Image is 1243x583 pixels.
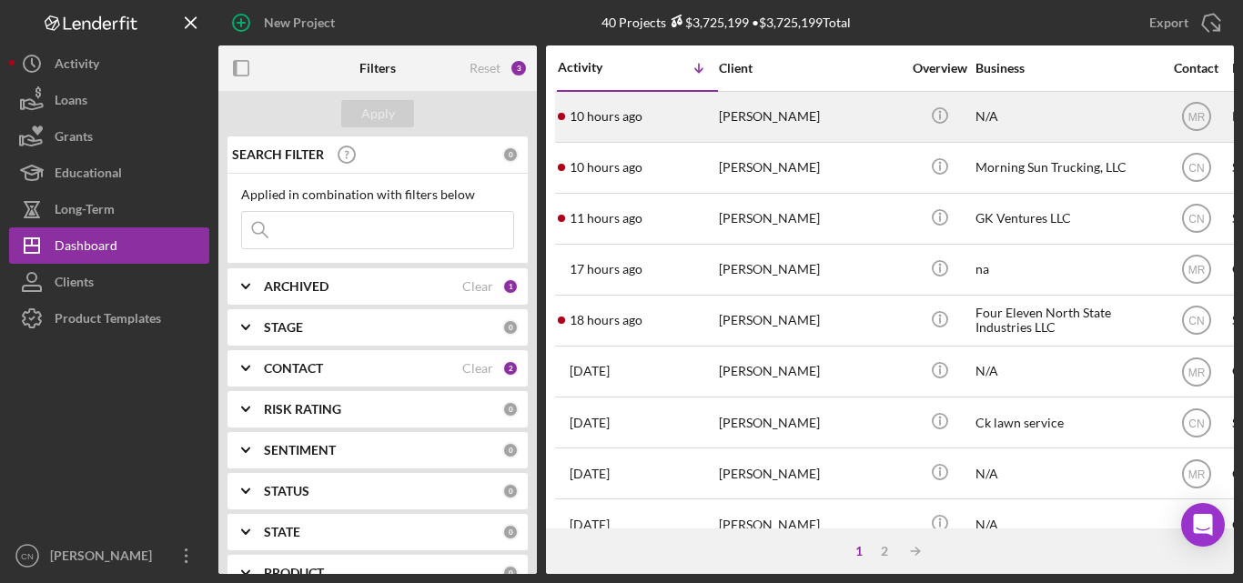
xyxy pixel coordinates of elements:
[905,61,974,75] div: Overview
[502,442,519,458] div: 0
[1187,264,1205,276] text: MR
[55,118,93,159] div: Grants
[55,264,94,305] div: Clients
[9,118,209,155] button: Grants
[241,187,514,202] div: Applied in combination with filters below
[570,518,610,532] time: 2025-09-10 21:04
[502,278,519,295] div: 1
[264,484,309,498] b: STATUS
[719,144,901,192] div: [PERSON_NAME]
[264,566,324,580] b: PRODUCT
[55,227,117,268] div: Dashboard
[570,467,610,481] time: 2025-09-12 00:25
[510,59,528,77] div: 3
[719,195,901,243] div: [PERSON_NAME]
[502,565,519,581] div: 0
[55,191,115,232] div: Long-Term
[719,449,901,498] div: [PERSON_NAME]
[361,100,395,127] div: Apply
[264,5,335,41] div: New Project
[9,155,209,191] button: Educational
[975,500,1157,548] div: N/A
[359,61,396,75] b: Filters
[9,82,209,118] button: Loans
[218,5,353,41] button: New Project
[1188,213,1204,226] text: CN
[719,347,901,396] div: [PERSON_NAME]
[1188,417,1204,429] text: CN
[719,93,901,141] div: [PERSON_NAME]
[570,109,642,124] time: 2025-09-16 00:57
[9,227,209,264] button: Dashboard
[264,361,323,376] b: CONTACT
[570,211,642,226] time: 2025-09-15 23:50
[462,361,493,376] div: Clear
[975,246,1157,294] div: na
[975,398,1157,447] div: Ck lawn service
[55,300,161,341] div: Product Templates
[9,45,209,82] button: Activity
[570,262,642,276] time: 2025-09-15 17:55
[975,93,1157,141] div: N/A
[570,160,642,175] time: 2025-09-16 00:35
[570,364,610,378] time: 2025-09-12 13:53
[55,82,87,123] div: Loans
[872,544,897,558] div: 2
[462,279,493,294] div: Clear
[264,525,300,539] b: STATE
[1162,61,1230,75] div: Contact
[1181,503,1225,547] div: Open Intercom Messenger
[570,313,642,327] time: 2025-09-15 16:37
[55,155,122,196] div: Educational
[719,61,901,75] div: Client
[232,147,324,162] b: SEARCH FILTER
[975,195,1157,243] div: GK Ventures LLC
[21,551,34,561] text: CN
[719,500,901,548] div: [PERSON_NAME]
[502,146,519,163] div: 0
[975,144,1157,192] div: Morning Sun Trucking, LLC
[264,443,336,457] b: SENTIMENT
[1131,5,1234,41] button: Export
[601,15,851,30] div: 40 Projects • $3,725,199 Total
[264,279,328,294] b: ARCHIVED
[1187,366,1205,378] text: MR
[719,398,901,447] div: [PERSON_NAME]
[45,538,164,578] div: [PERSON_NAME]
[470,61,500,75] div: Reset
[502,401,519,417] div: 0
[9,300,209,337] button: Product Templates
[1188,162,1204,175] text: CN
[975,61,1157,75] div: Business
[719,246,901,294] div: [PERSON_NAME]
[1149,5,1188,41] div: Export
[975,449,1157,498] div: N/A
[1187,111,1205,124] text: MR
[1187,467,1205,480] text: MR
[9,538,209,574] button: CN[PERSON_NAME]
[975,297,1157,345] div: Four Eleven North State Industries LLC
[846,544,872,558] div: 1
[502,319,519,336] div: 0
[264,320,303,335] b: STAGE
[341,100,414,127] button: Apply
[570,416,610,430] time: 2025-09-12 09:29
[9,191,209,227] button: Long-Term
[975,347,1157,396] div: N/A
[558,60,638,75] div: Activity
[502,360,519,377] div: 2
[1188,315,1204,327] text: CN
[719,297,901,345] div: [PERSON_NAME]
[666,15,749,30] div: $3,725,199
[502,483,519,499] div: 0
[9,264,209,300] button: Clients
[502,524,519,540] div: 0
